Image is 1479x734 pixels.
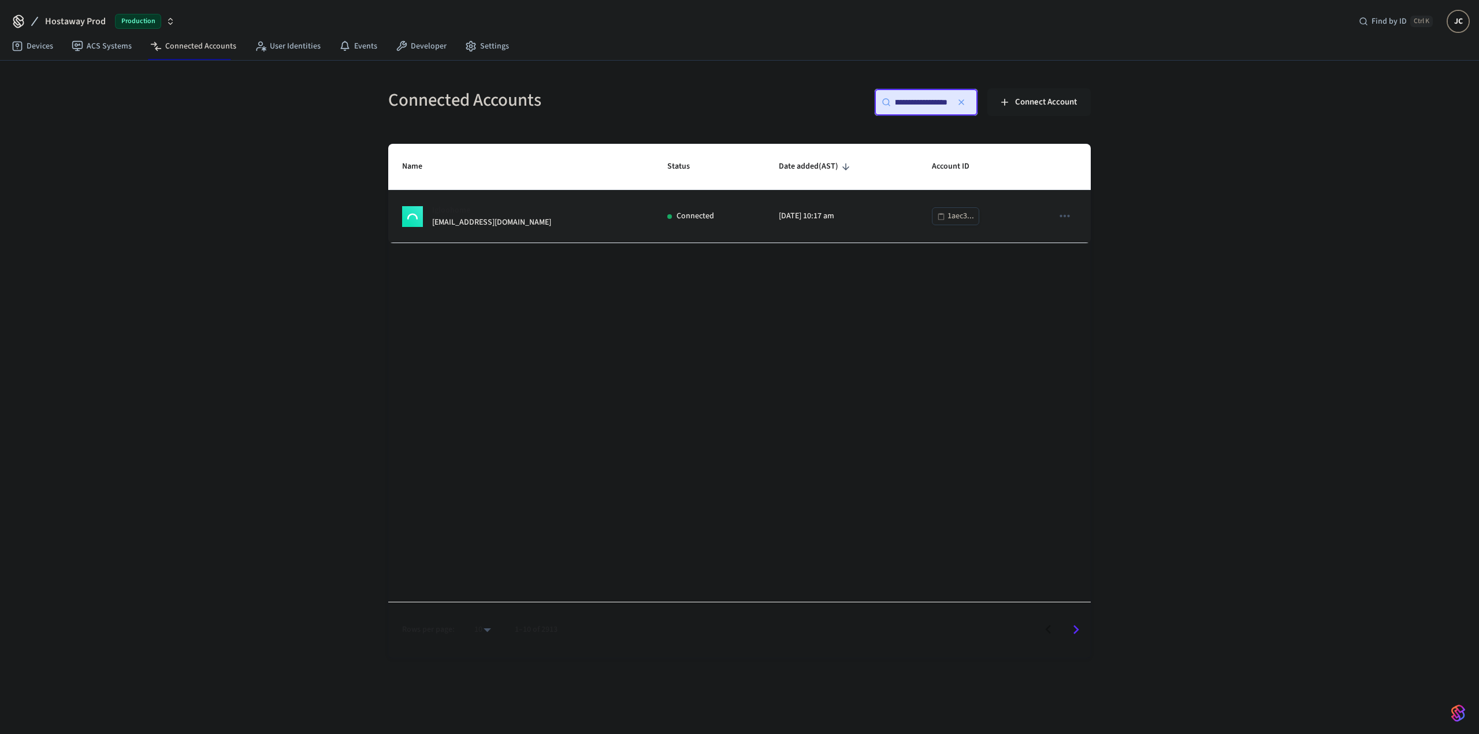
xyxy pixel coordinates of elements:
span: Status [667,158,705,176]
p: Connected [677,210,714,222]
button: Connect Account [987,88,1091,116]
a: Events [330,36,387,57]
a: Devices [2,36,62,57]
button: 1aec3... [932,207,979,225]
p: Rows per page: [402,624,455,636]
table: sticky table [388,144,1091,243]
p: [DATE] 10:17 am [779,210,904,222]
p: 1–10 of 2913 [515,624,558,636]
p: Igloohome [432,204,551,217]
a: User Identities [246,36,330,57]
img: igloohome_logo [402,206,423,227]
span: Connect Account [1015,95,1077,110]
span: Date added(AST) [779,158,853,176]
img: SeamLogoGradient.69752ec5.svg [1451,704,1465,722]
span: Hostaway Prod [45,14,106,28]
div: 10 [469,621,496,638]
span: Production [115,14,161,29]
div: 1aec3... [947,209,974,223]
span: Find by ID [1372,16,1407,27]
a: Connected Accounts [141,36,246,57]
a: Settings [456,36,518,57]
button: JC [1447,10,1470,33]
h5: Connected Accounts [388,88,733,112]
a: Developer [387,36,456,57]
span: Account ID [932,158,984,176]
span: JC [1448,11,1469,32]
div: Find by IDCtrl K [1350,11,1442,32]
span: Ctrl K [1410,16,1433,27]
p: [EMAIL_ADDRESS][DOMAIN_NAME] [432,217,551,229]
button: Go to next page [1062,616,1090,643]
a: ACS Systems [62,36,141,57]
span: Name [402,158,437,176]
